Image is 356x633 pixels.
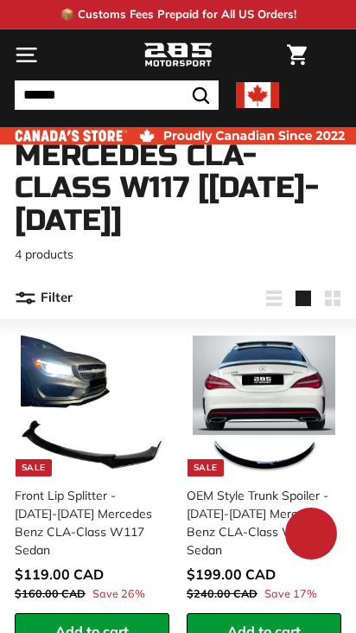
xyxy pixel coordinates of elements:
[15,487,159,559] div: Front Lip Splitter - [DATE]-[DATE] Mercedes Benz CLA-Class W117 Sedan
[187,586,257,600] span: $240.00 CAD
[15,278,73,319] button: Filter
[278,30,315,80] a: Cart
[92,585,145,602] span: Save 26%
[187,328,341,613] a: Sale OEM Style Trunk Spoiler - [DATE]-[DATE] Mercedes Benz CLA-Class W117 Sedan Save 17%
[143,41,213,70] img: Logo_285_Motorsport_areodynamics_components
[264,585,317,602] span: Save 17%
[15,246,341,264] p: 4 products
[15,140,341,237] h1: Mercedes CLA-Class W117 [[DATE]-[DATE]]
[21,335,163,477] img: mercedes front lip
[187,487,331,559] div: OEM Style Trunk Spoiler - [DATE]-[DATE] Mercedes Benz CLA-Class W117 Sedan
[60,6,296,23] p: 📦 Customs Fees Prepaid for All US Orders!
[16,459,52,476] div: Sale
[15,586,86,600] span: $160.00 CAD
[15,80,219,110] input: Search
[188,459,224,476] div: Sale
[15,328,169,613] a: Sale mercedes front lip Front Lip Splitter - [DATE]-[DATE] Mercedes Benz CLA-Class W117 Sedan Sav...
[15,566,104,583] span: $119.00 CAD
[280,508,342,564] inbox-online-store-chat: Shopify online store chat
[187,566,276,583] span: $199.00 CAD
